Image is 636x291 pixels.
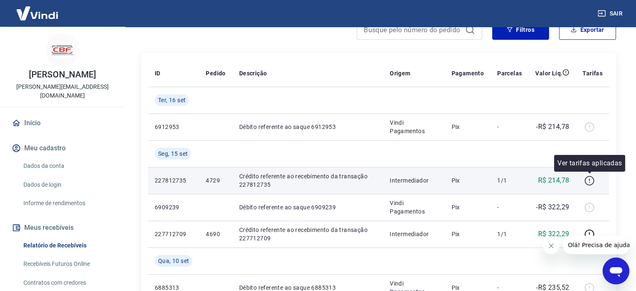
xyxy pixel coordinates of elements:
p: Pedido [206,69,225,77]
p: Débito referente ao saque 6909239 [239,203,376,211]
a: Recebíveis Futuros Online [20,255,115,273]
p: Débito referente ao saque 6912953 [239,123,376,131]
a: Relatório de Recebíveis [20,237,115,254]
span: Ter, 16 set [158,96,186,104]
p: -R$ 322,29 [536,202,569,212]
p: Vindi Pagamentos [390,199,438,216]
p: R$ 322,29 [538,229,570,239]
p: 1/1 [497,230,522,238]
iframe: Botão para abrir a janela de mensagens [603,258,629,284]
p: Pix [451,176,484,185]
img: Vindi [10,0,64,26]
button: Filtros [492,20,549,40]
p: Origem [390,69,410,77]
button: Exportar [559,20,616,40]
p: 6909239 [155,203,192,211]
p: Descrição [239,69,267,77]
iframe: Fechar mensagem [543,237,559,254]
p: 1/1 [497,176,522,185]
p: Vindi Pagamentos [390,118,438,135]
p: -R$ 214,78 [536,122,569,132]
button: Sair [596,6,626,21]
p: Intermediador [390,176,438,185]
iframe: Mensagem da empresa [563,236,629,254]
p: Intermediador [390,230,438,238]
a: Início [10,114,115,132]
p: Pix [451,203,484,211]
p: Crédito referente ao recebimento da transação 227712709 [239,226,376,242]
p: Tarifas [582,69,603,77]
p: Parcelas [497,69,522,77]
img: 851738a9-c97b-489b-a821-ff8c37a7e8a6.jpeg [46,33,79,67]
p: 4729 [206,176,225,185]
p: 227812735 [155,176,192,185]
span: Olá! Precisa de ajuda? [5,6,70,13]
p: - [497,123,522,131]
p: Pix [451,230,484,238]
p: Crédito referente ao recebimento da transação 227812735 [239,172,376,189]
a: Dados de login [20,176,115,193]
p: Ver tarifas aplicadas [557,158,622,168]
a: Informe de rendimentos [20,195,115,212]
input: Busque pelo número do pedido [364,23,462,36]
a: Dados da conta [20,157,115,175]
p: - [497,203,522,211]
p: Valor Líq. [535,69,562,77]
p: [PERSON_NAME] [29,70,96,79]
span: Qua, 10 set [158,257,189,265]
span: Seg, 15 set [158,149,188,158]
button: Meu cadastro [10,139,115,157]
p: 6912953 [155,123,192,131]
p: 227712709 [155,230,192,238]
p: Pagamento [451,69,484,77]
button: Meus recebíveis [10,219,115,237]
p: Pix [451,123,484,131]
p: 4690 [206,230,225,238]
p: R$ 214,78 [538,175,570,185]
p: [PERSON_NAME][EMAIL_ADDRESS][DOMAIN_NAME] [7,82,118,100]
p: ID [155,69,161,77]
